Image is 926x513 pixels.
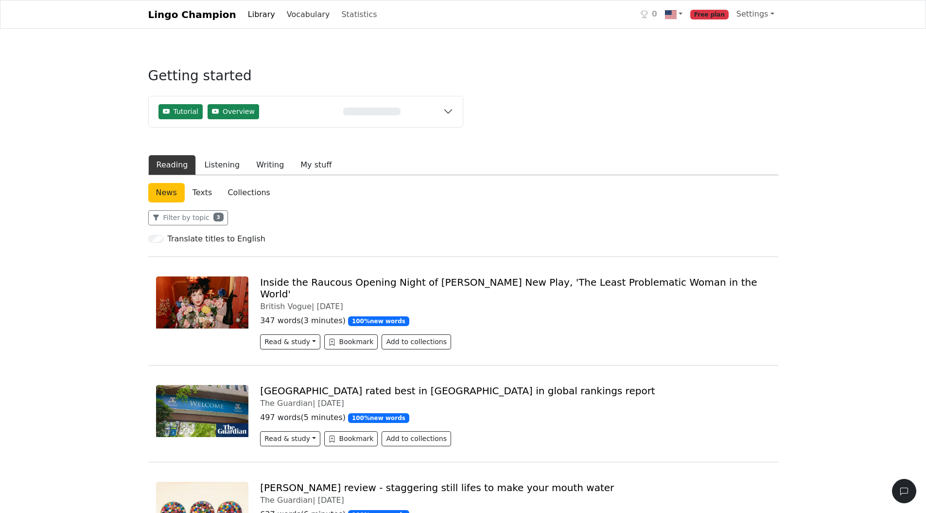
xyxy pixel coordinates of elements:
[174,107,198,117] span: Tutorial
[382,334,451,349] button: Add to collections
[686,4,733,24] a: Free plan
[382,431,451,446] button: Add to collections
[292,155,340,175] button: My stuff
[156,385,249,437] img: 3541.jpg
[283,5,334,24] a: Vocabulary
[317,302,343,311] span: [DATE]
[652,8,657,20] span: 0
[248,155,292,175] button: Writing
[260,495,770,505] div: The Guardian |
[260,315,770,327] p: 347 words ( 3 minutes )
[168,234,265,243] h6: Translate titles to English
[690,10,729,19] span: Free plan
[148,68,463,92] h3: Getting started
[348,316,409,326] span: 100 % new words
[148,183,185,202] a: News
[196,155,248,175] button: Listening
[208,104,259,119] button: Overview
[337,5,381,24] a: Statistics
[148,5,236,24] a: Lingo Champion
[260,431,320,446] button: Read & study
[260,399,770,408] div: The Guardian |
[736,9,769,18] span: Settings
[733,4,778,24] a: Settings
[348,413,409,423] span: 100 % new words
[318,399,344,408] span: [DATE]
[665,9,677,20] img: us.svg
[260,276,757,300] a: Inside the Raucous Opening Night of [PERSON_NAME] New Play, 'The Least Problematic Woman in the W...
[213,213,224,221] span: 3
[324,334,378,349] button: Bookmark
[156,276,249,329] img: LPW_Opening_AndyHenderson-184.jpg
[324,431,378,446] button: Bookmark
[185,183,220,202] a: Texts
[223,107,255,117] span: Overview
[149,96,463,127] button: TutorialOverview
[260,482,614,494] a: [PERSON_NAME] review - staggering still lifes to make your mouth water
[244,5,279,24] a: Library
[148,155,196,175] button: Reading
[637,4,661,24] a: 0
[148,210,228,225] button: Filter by topic3
[260,334,320,349] button: Read & study
[318,495,344,505] span: [DATE]
[260,302,770,311] div: British Vogue |
[220,183,278,202] a: Collections
[260,412,770,423] p: 497 words ( 5 minutes )
[260,385,655,397] a: [GEOGRAPHIC_DATA] rated best in [GEOGRAPHIC_DATA] in global rankings report
[158,104,203,119] button: Tutorial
